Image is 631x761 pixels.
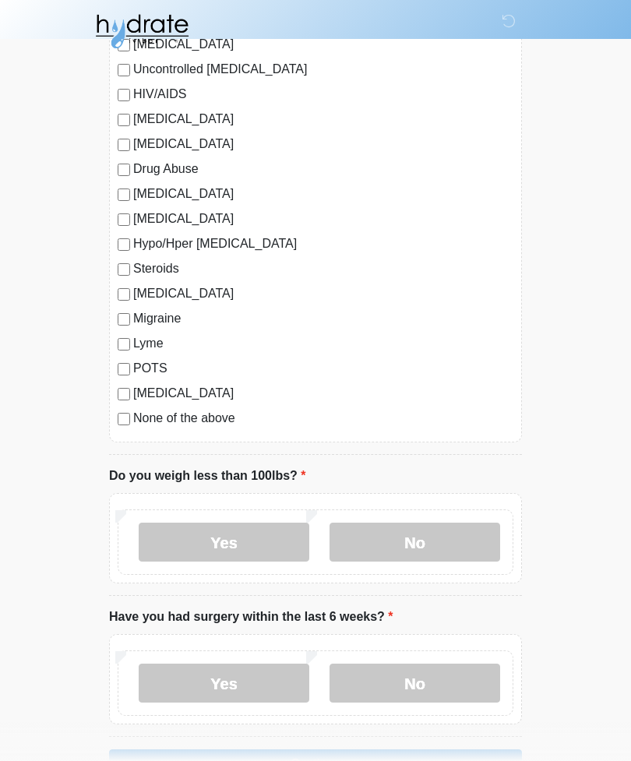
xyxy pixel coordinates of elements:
[118,363,130,375] input: POTS
[118,388,130,400] input: [MEDICAL_DATA]
[133,185,513,203] label: [MEDICAL_DATA]
[133,284,513,303] label: [MEDICAL_DATA]
[330,523,500,562] label: No
[118,114,130,126] input: [MEDICAL_DATA]
[109,608,393,626] label: Have you had surgery within the last 6 weeks?
[133,160,513,178] label: Drug Abuse
[330,664,500,703] label: No
[133,259,513,278] label: Steroids
[118,188,130,201] input: [MEDICAL_DATA]
[139,664,309,703] label: Yes
[133,409,513,428] label: None of the above
[118,288,130,301] input: [MEDICAL_DATA]
[118,89,130,101] input: HIV/AIDS
[118,338,130,351] input: Lyme
[118,139,130,151] input: [MEDICAL_DATA]
[118,263,130,276] input: Steroids
[118,238,130,251] input: Hypo/Hper [MEDICAL_DATA]
[109,467,306,485] label: Do you weigh less than 100lbs?
[118,213,130,226] input: [MEDICAL_DATA]
[133,210,513,228] label: [MEDICAL_DATA]
[139,523,309,562] label: Yes
[133,110,513,129] label: [MEDICAL_DATA]
[133,234,513,253] label: Hypo/Hper [MEDICAL_DATA]
[133,135,513,153] label: [MEDICAL_DATA]
[133,334,513,353] label: Lyme
[133,359,513,378] label: POTS
[118,413,130,425] input: None of the above
[93,12,190,51] img: Hydrate IV Bar - Fort Collins Logo
[118,64,130,76] input: Uncontrolled [MEDICAL_DATA]
[133,384,513,403] label: [MEDICAL_DATA]
[133,309,513,328] label: Migraine
[118,164,130,176] input: Drug Abuse
[118,313,130,326] input: Migraine
[133,85,513,104] label: HIV/AIDS
[133,60,513,79] label: Uncontrolled [MEDICAL_DATA]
